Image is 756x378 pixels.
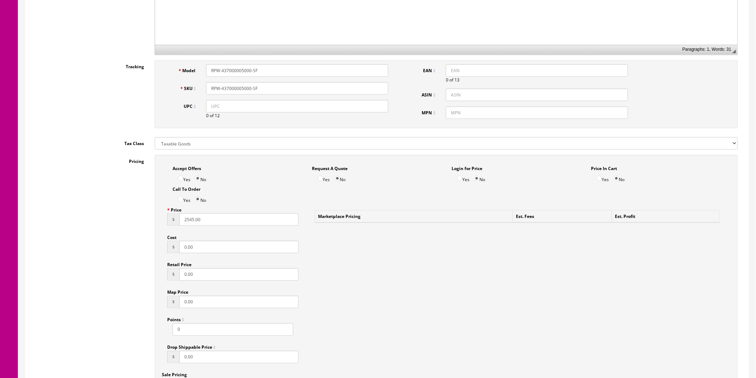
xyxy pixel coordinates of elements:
[732,50,736,53] span: Resize
[162,64,201,74] label: Model
[446,106,628,119] input: MPN
[210,113,220,119] span: of 12
[184,103,195,109] span: UPC
[173,323,293,336] input: Points
[178,193,190,204] label: Yes
[474,172,485,183] label: No
[446,64,628,77] input: EAN
[167,268,179,281] span: $
[178,197,183,202] input: Yes
[682,47,731,52] span: Paragraphs: 1, Words: 31
[422,92,435,98] span: ASIN
[195,176,200,181] input: No
[167,351,179,363] span: $
[318,176,323,181] input: Yes
[457,176,462,181] input: Yes
[457,172,469,183] label: Yes
[167,204,181,213] label: Price
[206,82,388,95] input: SKU
[614,176,619,181] input: No
[597,176,602,181] input: Yes
[206,64,388,77] input: Model
[167,317,184,323] span: Points
[446,89,628,101] input: ASIN
[195,197,200,202] input: No
[612,210,720,223] td: Est. Profit
[179,351,299,363] input: This should be a number with up to 2 decimal places.
[591,162,617,172] label: Price In Cart
[178,176,183,181] input: Yes
[513,210,612,223] td: Est. Fees
[179,296,299,308] input: This should be a number with up to 2 decimal places.
[173,183,200,193] label: Call To Order
[312,162,348,172] label: Request A Quote
[31,60,149,70] label: Tracking
[184,85,195,91] span: SKU
[206,113,209,119] span: 0
[178,172,190,183] label: Yes
[315,210,513,223] td: Marketplace Pricing
[474,176,479,181] input: No
[446,77,448,83] span: 0
[179,268,299,281] input: This should be a number with up to 2 decimal places.
[195,172,206,183] label: No
[335,176,340,181] input: No
[597,172,609,183] label: Yes
[422,110,435,116] span: MPN
[206,100,388,113] input: UPC
[682,47,731,52] div: Statistics
[318,172,330,183] label: Yes
[449,77,459,83] span: of 13
[614,172,625,183] label: No
[167,241,179,253] span: $
[167,259,192,268] label: Retail Price
[335,172,346,183] label: No
[423,68,435,74] span: EAN
[179,241,299,253] input: This should be a number with up to 2 decimal places.
[31,137,149,147] label: Tax Class
[173,162,201,172] label: Accept Offers
[31,155,149,165] label: Pricing
[195,193,206,204] label: No
[167,231,176,241] label: Cost
[167,296,179,308] span: $
[167,344,215,350] span: Drop Shippable Price
[167,213,179,226] span: $
[452,162,482,172] label: Login for Price
[167,286,188,296] label: Map Price
[179,213,299,226] input: This should be a number with up to 2 decimal places.
[7,7,575,15] p: Klipsch Reference Premiere RP-5000F II 5.1 Surround Sound Home Theater System with Larger 90 x 90...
